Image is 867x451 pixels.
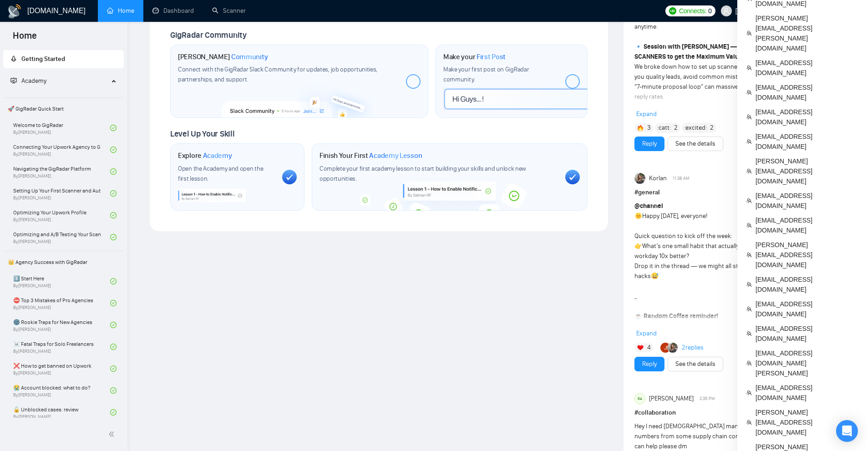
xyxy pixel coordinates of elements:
span: team [746,420,752,425]
span: team [746,360,752,366]
img: Korlan [634,173,645,184]
span: @channel [634,202,663,210]
span: 11:38 AM [673,174,690,182]
span: 👑 Agency Success with GigRadar [4,253,123,271]
span: team [746,139,752,144]
a: Reply [642,359,657,369]
span: [PERSON_NAME][EMAIL_ADDRESS][PERSON_NAME][DOMAIN_NAME] [755,13,858,53]
span: check-circle [110,234,117,240]
a: 🔓 Unblocked cases: reviewBy[PERSON_NAME] [13,402,110,422]
span: fund-projection-screen [10,77,17,84]
span: :excited: [684,123,707,133]
span: check-circle [110,387,117,394]
span: [PERSON_NAME][EMAIL_ADDRESS][DOMAIN_NAME] [755,240,858,270]
a: See the details [675,139,715,149]
span: 🚀 GigRadar Quick Start [4,100,123,118]
span: [EMAIL_ADDRESS][DOMAIN_NAME] [755,215,858,235]
span: double-left [108,430,117,439]
a: Navigating the GigRadar PlatformBy[PERSON_NAME] [13,162,110,182]
img: upwork-logo.png [669,7,676,15]
span: [EMAIL_ADDRESS][DOMAIN_NAME] [755,191,858,211]
a: Reply [642,139,657,149]
span: check-circle [110,322,117,328]
span: check-circle [110,190,117,197]
span: Getting Started [21,55,65,63]
img: 🔥 [637,125,644,131]
span: Level Up Your Skill [170,129,234,139]
span: 2 [674,123,678,132]
span: 2 [710,123,714,132]
span: Home [5,29,44,48]
span: check-circle [110,125,117,131]
span: [EMAIL_ADDRESS][DOMAIN_NAME] [755,274,858,294]
span: [PERSON_NAME][EMAIL_ADDRESS][DOMAIN_NAME] [755,156,858,186]
div: RA [635,394,645,404]
span: [PERSON_NAME] [649,394,694,404]
span: Expand [636,329,657,337]
span: First Post [477,52,506,61]
span: Korlan [649,173,667,183]
span: [EMAIL_ADDRESS][DOMAIN_NAME] [755,82,858,102]
img: slackcommunity-bg.png [222,81,376,117]
img: ❤️ [637,345,644,351]
span: check-circle [110,344,117,350]
span: Make your first post on GigRadar community. [443,66,529,83]
span: team [746,30,752,36]
span: [PERSON_NAME][EMAIL_ADDRESS][DOMAIN_NAME] [755,407,858,437]
span: check-circle [110,168,117,175]
span: check-circle [110,212,117,218]
span: team [746,223,752,228]
span: 😅 [651,272,659,280]
span: :catt: [657,123,671,133]
div: Open Intercom Messenger [836,420,858,442]
span: team [746,390,752,395]
em: _ [634,292,637,300]
span: team [746,65,752,71]
span: team [746,114,752,120]
h1: Make your [443,52,506,61]
span: [EMAIL_ADDRESS][DOMAIN_NAME][PERSON_NAME] [755,348,858,378]
a: ❌ How to get banned on UpworkBy[PERSON_NAME] [13,359,110,379]
button: See the details [668,357,723,371]
span: user [723,8,730,14]
a: searchScanner [212,7,246,15]
span: [EMAIL_ADDRESS][DOMAIN_NAME] [755,132,858,152]
a: See the details [675,359,715,369]
span: ☕ [634,312,642,320]
span: 🌞 [634,212,642,220]
span: Expand [636,110,657,118]
button: Reply [634,357,664,371]
span: 4 [647,343,651,352]
span: check-circle [110,300,117,306]
h1: Explore [178,151,232,160]
span: check-circle [110,409,117,416]
img: logo [7,4,22,19]
span: Connect with the GigRadar Slack Community for updates, job opportunities, partnerships, and support. [178,66,377,83]
span: team [746,90,752,95]
span: check-circle [110,147,117,153]
span: Complete your first academy lesson to start building your skills and unlock new opportunities. [319,165,526,182]
img: JM [660,343,670,353]
li: Getting Started [3,50,124,68]
span: [EMAIL_ADDRESS][DOMAIN_NAME] [755,107,858,127]
span: GigRadar Community [170,30,247,40]
a: dashboardDashboard [152,7,194,15]
span: Community [231,52,268,61]
span: team [746,252,752,258]
span: rocket [10,56,17,62]
a: Welcome to GigRadarBy[PERSON_NAME] [13,118,110,138]
img: Korlan [668,343,678,353]
a: 2replies [682,343,704,352]
span: check-circle [110,365,117,372]
span: Academy [10,77,46,85]
a: 1️⃣ Start HereBy[PERSON_NAME] [13,271,110,291]
span: team [746,282,752,287]
span: [EMAIL_ADDRESS][DOMAIN_NAME] [755,324,858,344]
span: Open the Academy and open the first lesson. [178,165,263,182]
span: 0 [708,6,712,16]
span: 3 [647,123,651,132]
a: 😭 Account blocked: what to do?By[PERSON_NAME] [13,380,110,400]
span: [EMAIL_ADDRESS][DOMAIN_NAME] [755,58,858,78]
span: Connects: [679,6,706,16]
span: team [746,168,752,174]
